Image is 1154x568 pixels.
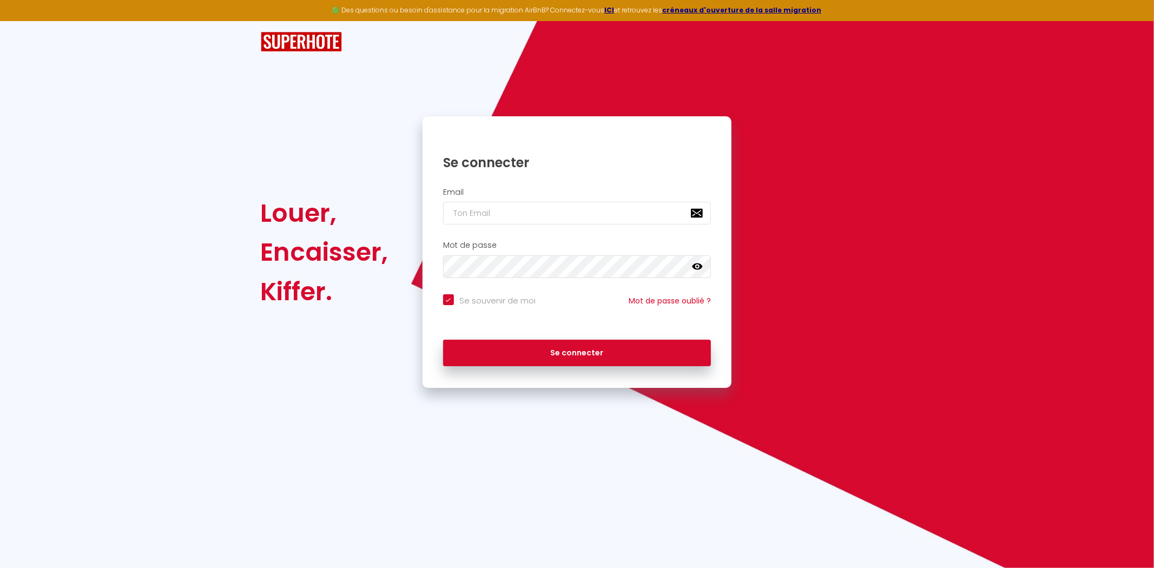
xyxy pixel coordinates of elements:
[443,188,711,197] h2: Email
[443,241,711,250] h2: Mot de passe
[261,32,342,52] img: SuperHote logo
[261,233,388,272] div: Encaisser,
[629,295,711,306] a: Mot de passe oublié ?
[261,272,388,311] div: Kiffer.
[443,154,711,171] h1: Se connecter
[443,340,711,367] button: Se connecter
[443,202,711,224] input: Ton Email
[261,194,388,233] div: Louer,
[604,5,614,15] a: ICI
[662,5,821,15] a: créneaux d'ouverture de la salle migration
[9,4,41,37] button: Ouvrir le widget de chat LiveChat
